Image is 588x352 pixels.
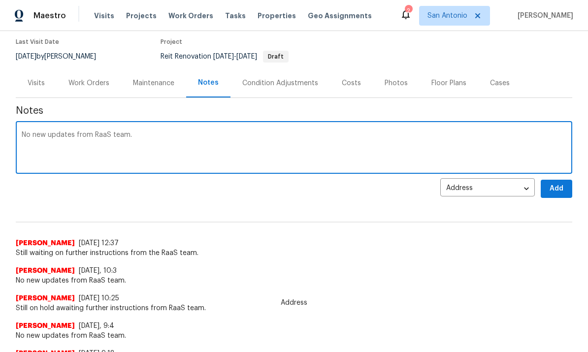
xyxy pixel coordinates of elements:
[431,78,466,88] div: Floor Plans
[264,54,288,60] span: Draft
[490,78,510,88] div: Cases
[275,298,313,308] span: Address
[16,303,572,313] span: Still on hold awaiting further instructions from RaaS team.
[16,331,572,341] span: No new updates from RaaS team.
[16,276,572,286] span: No new updates from RaaS team.
[161,53,289,60] span: Reit Renovation
[541,180,572,198] button: Add
[79,267,117,274] span: [DATE], 10:3
[33,11,66,21] span: Maestro
[16,106,572,116] span: Notes
[16,238,75,248] span: [PERSON_NAME]
[549,183,564,195] span: Add
[126,11,157,21] span: Projects
[342,78,361,88] div: Costs
[385,78,408,88] div: Photos
[16,51,108,63] div: by [PERSON_NAME]
[79,240,119,247] span: [DATE] 12:37
[16,39,59,45] span: Last Visit Date
[258,11,296,21] span: Properties
[16,248,572,258] span: Still waiting on further instructions from the RaaS team.
[16,321,75,331] span: [PERSON_NAME]
[198,78,219,88] div: Notes
[405,6,412,16] div: 2
[514,11,573,21] span: [PERSON_NAME]
[68,78,109,88] div: Work Orders
[79,295,119,302] span: [DATE] 10:25
[427,11,467,21] span: San Antonio
[133,78,174,88] div: Maintenance
[440,177,535,201] div: Address
[242,78,318,88] div: Condition Adjustments
[168,11,213,21] span: Work Orders
[28,78,45,88] div: Visits
[16,293,75,303] span: [PERSON_NAME]
[161,39,182,45] span: Project
[213,53,257,60] span: -
[236,53,257,60] span: [DATE]
[16,53,36,60] span: [DATE]
[94,11,114,21] span: Visits
[22,131,566,166] textarea: No new updates from RaaS team.
[79,322,114,329] span: [DATE], 9:4
[213,53,234,60] span: [DATE]
[225,12,246,19] span: Tasks
[16,266,75,276] span: [PERSON_NAME]
[308,11,372,21] span: Geo Assignments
